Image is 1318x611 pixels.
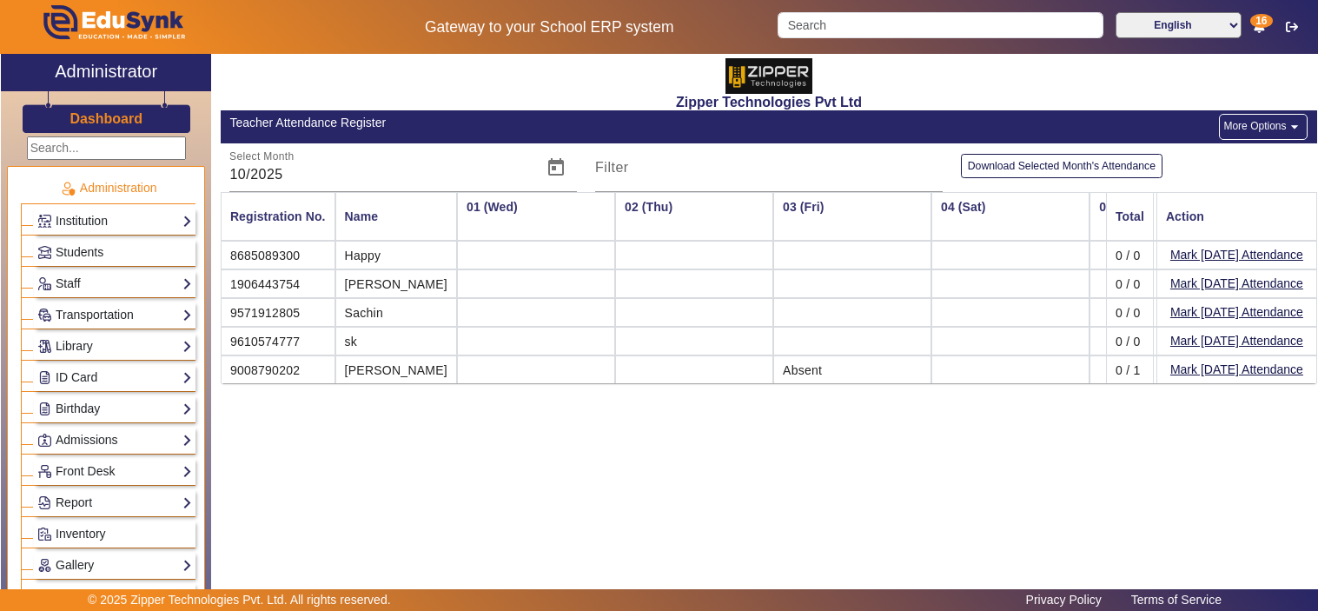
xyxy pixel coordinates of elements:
[961,154,1162,177] button: Download Selected Month's Attendance
[335,355,457,383] mat-cell: [PERSON_NAME]
[1169,359,1305,381] button: Mark [DATE] Attendance
[335,241,457,269] mat-cell: Happy
[1106,269,1154,298] mat-cell: 0 / 0
[1169,330,1305,352] button: Mark [DATE] Attendance
[1090,192,1248,241] th: 05 (Sun)
[335,269,457,298] mat-cell: [PERSON_NAME]
[778,12,1103,38] input: Search
[56,527,106,541] span: Inventory
[1106,327,1154,355] mat-cell: 0 / 0
[1106,192,1154,241] mat-header-cell: Total
[27,136,186,160] input: Search...
[457,192,615,241] th: 01 (Wed)
[38,528,51,541] img: Inventory.png
[1169,244,1305,266] button: Mark [DATE] Attendance
[1017,588,1110,611] a: Privacy Policy
[221,241,335,269] mat-cell: 8685089300
[1123,588,1230,611] a: Terms of Service
[21,179,195,197] p: Administration
[1106,355,1154,383] mat-cell: 0 / 1
[339,18,759,37] h5: Gateway to your School ERP system
[1219,114,1308,140] button: More Options
[88,591,391,609] p: © 2025 Zipper Technologies Pvt. Ltd. All rights reserved.
[56,245,103,259] span: Students
[37,242,192,262] a: Students
[38,246,51,259] img: Students.png
[70,110,142,127] h3: Dashboard
[221,355,335,383] mat-cell: 9008790202
[221,327,335,355] mat-cell: 9610574777
[1250,14,1272,28] span: 16
[1169,273,1305,295] button: Mark [DATE] Attendance
[221,269,335,298] mat-cell: 1906443754
[60,181,76,196] img: Administration.png
[335,192,457,241] mat-header-cell: Name
[55,61,157,82] h2: Administrator
[773,192,931,241] th: 03 (Fri)
[1156,192,1317,241] mat-header-cell: Action
[1,54,211,91] a: Administrator
[1286,118,1303,136] mat-icon: arrow_drop_down
[615,192,773,241] th: 02 (Thu)
[1169,302,1305,323] button: Mark [DATE] Attendance
[335,298,457,327] mat-cell: Sachin
[69,110,143,128] a: Dashboard
[229,151,295,163] mat-label: Select Month
[725,58,812,94] img: 36227e3f-cbf6-4043-b8fc-b5c5f2957d0a
[37,524,192,544] a: Inventory
[221,192,335,241] mat-header-cell: Registration No.
[221,298,335,327] mat-cell: 9571912805
[931,192,1090,241] th: 04 (Sat)
[335,327,457,355] mat-cell: sk
[783,363,822,377] span: Absent
[221,94,1317,110] h2: Zipper Technologies Pvt Ltd
[595,160,629,175] mat-label: Filter
[229,114,759,132] div: Teacher Attendance Register
[1106,241,1154,269] mat-cell: 0 / 0
[1106,298,1154,327] mat-cell: 0 / 0
[535,147,577,189] button: Open calendar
